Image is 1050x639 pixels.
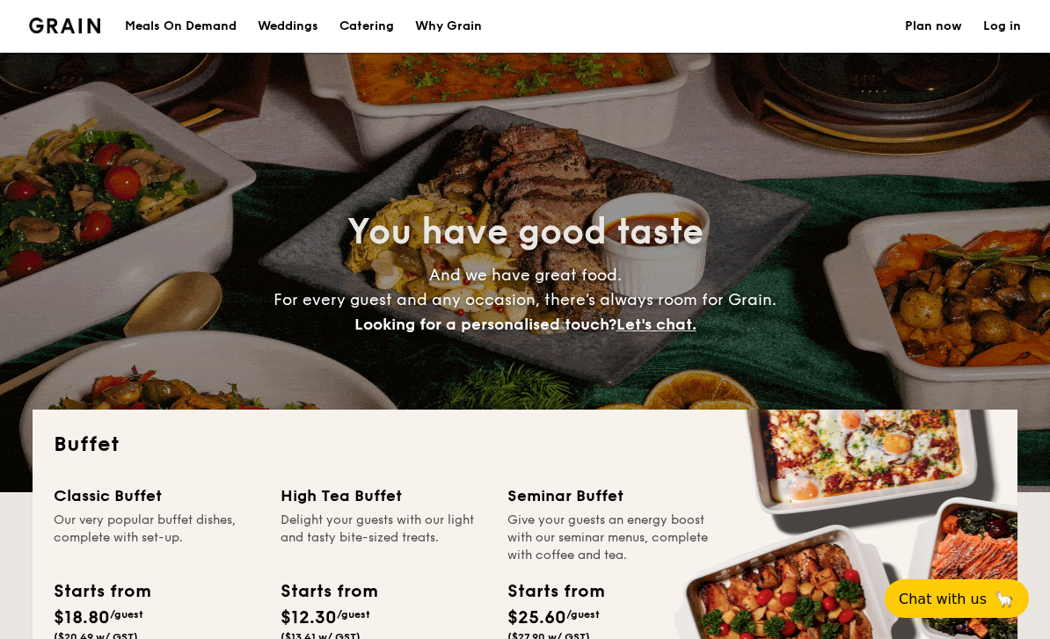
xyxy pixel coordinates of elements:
div: Classic Buffet [54,483,259,508]
div: Our very popular buffet dishes, complete with set-up. [54,512,259,564]
h2: Buffet [54,431,996,459]
span: $18.80 [54,607,110,628]
span: Let's chat. [616,315,696,334]
span: $25.60 [507,607,566,628]
div: Starts from [54,578,149,605]
span: $12.30 [281,607,337,628]
span: And we have great food. For every guest and any occasion, there’s always room for Grain. [273,265,777,334]
div: Seminar Buffet [507,483,713,508]
a: Logotype [29,18,100,33]
span: /guest [110,608,143,621]
img: Grain [29,18,100,33]
div: High Tea Buffet [281,483,486,508]
div: Starts from [507,578,603,605]
div: Starts from [281,578,376,605]
span: Chat with us [899,591,987,607]
button: Chat with us🦙 [885,579,1029,618]
span: You have good taste [347,211,704,253]
span: /guest [337,608,370,621]
div: Delight your guests with our light and tasty bite-sized treats. [281,512,486,564]
div: Give your guests an energy boost with our seminar menus, complete with coffee and tea. [507,512,713,564]
span: 🦙 [994,589,1015,609]
span: Looking for a personalised touch? [354,315,616,334]
span: /guest [566,608,600,621]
